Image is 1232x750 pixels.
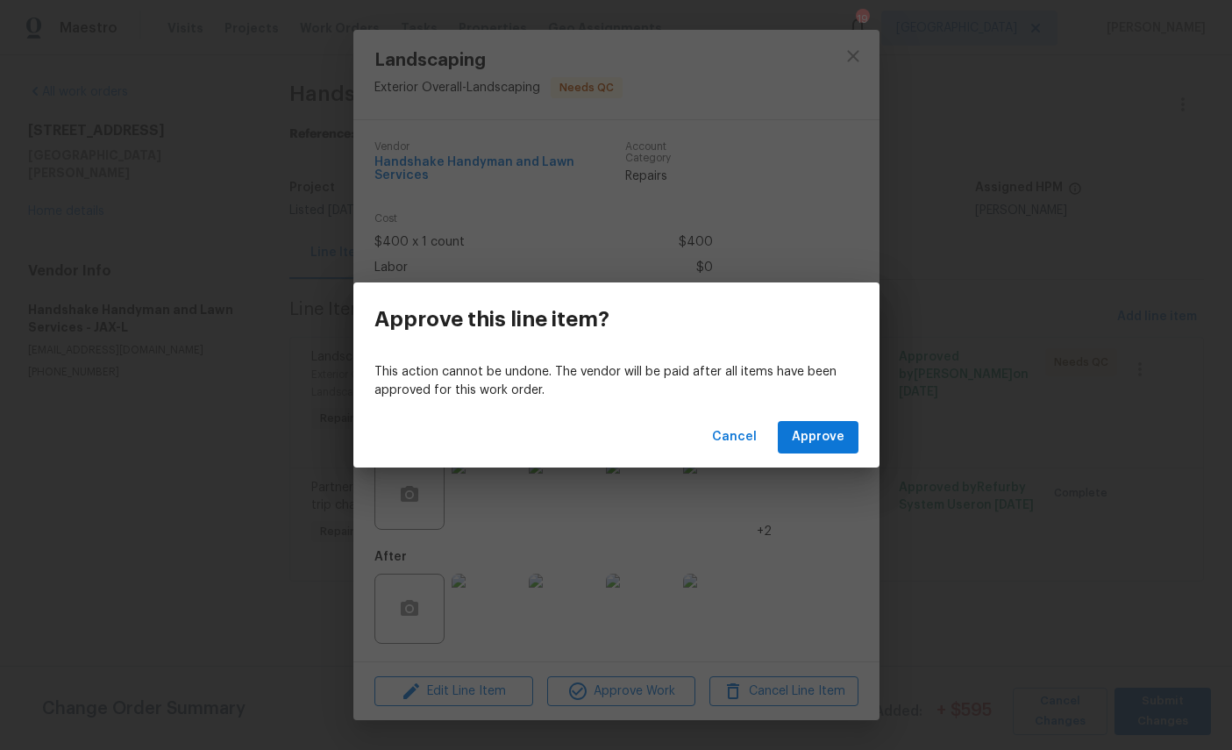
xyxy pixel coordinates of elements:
[792,426,844,448] span: Approve
[778,421,858,454] button: Approve
[374,363,858,400] p: This action cannot be undone. The vendor will be paid after all items have been approved for this...
[705,421,764,454] button: Cancel
[712,426,757,448] span: Cancel
[374,307,609,332] h3: Approve this line item?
